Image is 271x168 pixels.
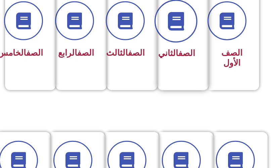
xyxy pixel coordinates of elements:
span: الثالث [106,48,145,58]
a: الصف [128,48,145,58]
a: الصف [77,48,94,58]
a: الصف [179,48,195,58]
span: الثاني [159,48,195,58]
span: الصف الأول [221,48,242,68]
a: الصف [26,48,43,58]
span: الرابع [58,48,94,58]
